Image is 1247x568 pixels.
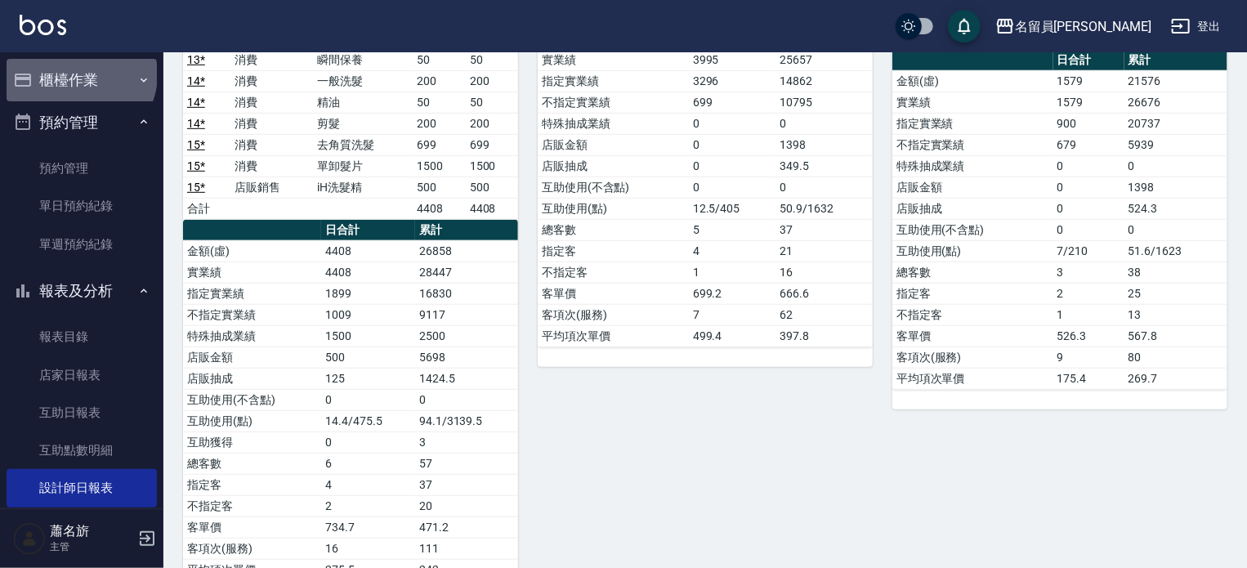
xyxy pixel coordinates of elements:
[775,92,873,113] td: 10795
[538,304,689,325] td: 客項次(服務)
[321,347,415,368] td: 500
[1124,283,1227,304] td: 25
[413,134,466,155] td: 699
[1124,134,1227,155] td: 5939
[230,70,313,92] td: 消費
[1053,70,1124,92] td: 1579
[183,304,321,325] td: 不指定實業績
[415,220,518,241] th: 累計
[538,198,689,219] td: 互助使用(點)
[321,304,415,325] td: 1009
[13,522,46,555] img: Person
[413,177,466,198] td: 500
[1053,50,1124,71] th: 日合計
[7,187,157,225] a: 單日預約紀錄
[689,70,775,92] td: 3296
[7,508,157,545] a: 設計師抽成報表
[892,219,1053,240] td: 互助使用(不含點)
[1124,70,1227,92] td: 21576
[892,113,1053,134] td: 指定實業績
[689,49,775,70] td: 3995
[7,150,157,187] a: 預約管理
[183,538,321,559] td: 客項次(服務)
[775,113,873,134] td: 0
[1124,304,1227,325] td: 13
[538,262,689,283] td: 不指定客
[775,70,873,92] td: 14862
[415,495,518,517] td: 20
[775,304,873,325] td: 62
[183,368,321,389] td: 店販抽成
[1053,347,1124,368] td: 9
[775,219,873,240] td: 37
[321,495,415,517] td: 2
[321,325,415,347] td: 1500
[321,283,415,304] td: 1899
[466,49,518,70] td: 50
[775,134,873,155] td: 1398
[413,70,466,92] td: 200
[183,240,321,262] td: 金額(虛)
[415,304,518,325] td: 9117
[689,219,775,240] td: 5
[1124,347,1227,368] td: 80
[415,538,518,559] td: 111
[413,49,466,70] td: 50
[415,283,518,304] td: 16830
[7,101,157,144] button: 預約管理
[538,219,689,240] td: 總客數
[466,155,518,177] td: 1500
[313,155,413,177] td: 單卸髮片
[183,517,321,538] td: 客單價
[892,70,1053,92] td: 金額(虛)
[1053,134,1124,155] td: 679
[948,10,981,42] button: save
[183,325,321,347] td: 特殊抽成業績
[775,283,873,304] td: 666.6
[230,177,313,198] td: 店販銷售
[892,283,1053,304] td: 指定客
[415,389,518,410] td: 0
[415,432,518,453] td: 3
[689,304,775,325] td: 7
[321,432,415,453] td: 0
[538,113,689,134] td: 特殊抽成業績
[183,474,321,495] td: 指定客
[183,347,321,368] td: 店販金額
[689,92,775,113] td: 699
[230,134,313,155] td: 消費
[321,453,415,474] td: 6
[466,177,518,198] td: 500
[1015,16,1151,37] div: 名留員[PERSON_NAME]
[413,113,466,134] td: 200
[538,134,689,155] td: 店販金額
[321,368,415,389] td: 125
[183,432,321,453] td: 互助獲得
[892,177,1053,198] td: 店販金額
[689,283,775,304] td: 699.2
[1053,283,1124,304] td: 2
[413,198,466,219] td: 4408
[892,304,1053,325] td: 不指定客
[183,495,321,517] td: 不指定客
[538,70,689,92] td: 指定實業績
[538,177,689,198] td: 互助使用(不含點)
[230,113,313,134] td: 消費
[415,410,518,432] td: 94.1/3139.5
[321,410,415,432] td: 14.4/475.5
[775,155,873,177] td: 349.5
[50,523,133,539] h5: 蕭名旂
[466,70,518,92] td: 200
[1124,240,1227,262] td: 51.6/1623
[1053,177,1124,198] td: 0
[313,177,413,198] td: iH洗髮精
[415,347,518,368] td: 5698
[689,262,775,283] td: 1
[466,113,518,134] td: 200
[313,49,413,70] td: 瞬間保養
[230,155,313,177] td: 消費
[775,198,873,219] td: 50.9/1632
[892,262,1053,283] td: 總客數
[321,240,415,262] td: 4408
[466,92,518,113] td: 50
